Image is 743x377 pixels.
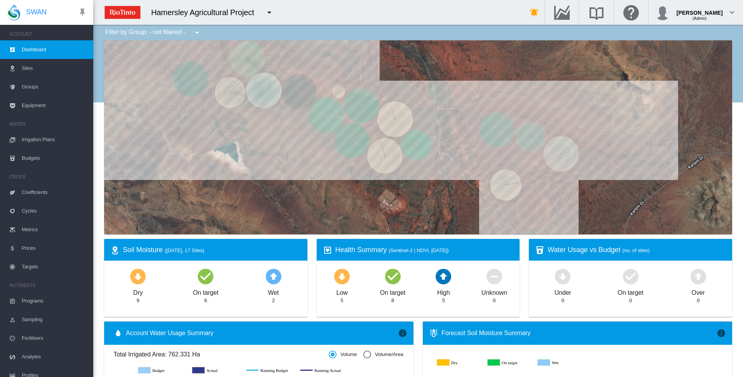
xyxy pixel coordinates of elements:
span: Sites [22,59,87,78]
span: Metrics [22,220,87,239]
div: On target [618,285,644,297]
span: WATER [9,118,87,130]
g: Dry [437,359,481,366]
div: Hamersley Agricultural Project [151,7,261,18]
span: SWAN [26,7,47,17]
img: ZPXdBAAAAAElFTkSuQmCC [101,3,143,22]
div: Low [336,285,347,297]
md-icon: icon-minus-circle [485,267,504,285]
span: (no. of sites) [623,247,650,253]
div: On target [193,285,218,297]
span: Programs [22,292,87,310]
div: On target [380,285,406,297]
md-icon: icon-heart-box-outline [323,246,332,255]
md-icon: icon-menu-down [265,8,274,17]
span: Sampling [22,310,87,329]
md-icon: Go to the Data Hub [553,8,571,17]
md-icon: icon-pin [78,8,87,17]
md-icon: icon-arrow-down-bold-circle [553,267,572,285]
button: icon-bell-ring [527,5,542,20]
div: Unknown [481,285,507,297]
g: Wet [538,359,582,366]
div: 6 [204,297,207,304]
span: Equipment [22,96,87,115]
div: 0 [562,297,564,304]
div: 9 [137,297,140,304]
md-icon: icon-arrow-up-bold-circle [689,267,708,285]
md-icon: icon-checkbox-marked-circle [621,267,640,285]
md-icon: icon-cup-water [535,246,544,255]
md-icon: icon-information [717,329,726,338]
div: Water Usage vs Budget [548,245,726,255]
div: [PERSON_NAME] [677,6,723,14]
g: Running Budget [246,367,293,374]
md-icon: icon-information [398,329,407,338]
md-icon: icon-menu-down [192,28,202,37]
md-icon: Search the knowledge base [587,8,606,17]
md-icon: icon-chevron-down [727,8,737,17]
div: 0 [629,297,632,304]
div: 0 [697,297,699,304]
md-icon: icon-arrow-down-bold-circle [333,267,351,285]
button: icon-menu-down [189,25,205,40]
md-icon: icon-arrow-up-bold-circle [264,267,283,285]
div: 0 [493,297,495,304]
div: 5 [442,297,445,304]
span: ACCOUNT [9,28,87,40]
md-icon: Click here for help [622,8,640,17]
div: Wet [268,285,279,297]
div: Forecast Soil Moisture Summary [441,329,717,337]
span: Fertilisers [22,329,87,348]
span: (Sentinel-2 | NDVI, [DATE]) [389,247,448,253]
span: Account Water Usage Summary [126,329,398,337]
button: icon-menu-down [262,5,277,20]
img: profile.jpg [655,5,670,20]
span: Budgets [22,149,87,168]
span: Targets [22,258,87,276]
div: Health Summary [335,245,514,255]
md-icon: icon-map-marker-radius [110,246,120,255]
div: Over [692,285,705,297]
md-icon: icon-thermometer-lines [429,329,438,338]
span: Groups [22,78,87,96]
span: Analytes [22,348,87,366]
g: Running Actual [300,367,347,374]
span: Irrigation Plans [22,130,87,149]
md-icon: icon-checkbox-marked-circle [196,267,215,285]
md-icon: icon-checkbox-marked-circle [384,267,402,285]
div: 5 [340,297,343,304]
md-radio-button: Volume [329,351,357,358]
img: SWAN-Landscape-Logo-Colour-drop.png [8,4,20,21]
span: Prices [22,239,87,258]
md-icon: icon-arrow-up-bold-circle [434,267,453,285]
g: Actual [192,367,239,374]
div: Soil Moisture [123,245,301,255]
md-icon: icon-bell-ring [530,8,539,17]
g: On target [488,359,532,366]
div: Under [555,285,571,297]
md-icon: icon-water [113,329,123,338]
md-radio-button: Volume/Area [363,351,403,358]
span: NUTRIENTS [9,279,87,292]
span: Coefficients [22,183,87,202]
div: 2 [272,297,275,304]
span: (Admin) [692,16,706,21]
span: Dashboard [22,40,87,59]
span: CROPS [9,171,87,183]
div: High [437,285,450,297]
md-icon: icon-arrow-down-bold-circle [129,267,147,285]
span: ([DATE], 17 Sites) [165,247,204,253]
div: Filter by Group: - not filtered - [99,25,207,40]
span: Cycles [22,202,87,220]
span: Total Irrigated Area: 762.331 Ha [113,350,329,359]
div: 8 [391,297,394,304]
div: Dry [133,285,143,297]
g: Budget [138,367,185,374]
